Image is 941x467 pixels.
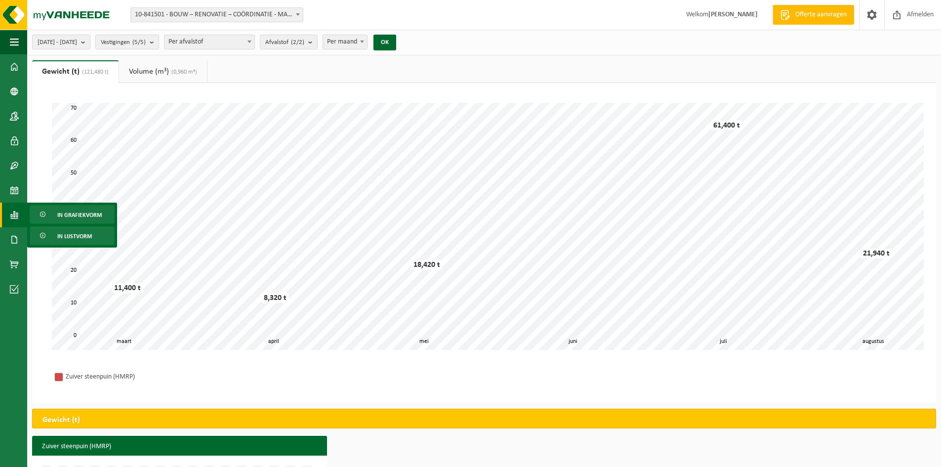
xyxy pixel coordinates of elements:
[373,35,396,50] button: OK
[169,69,197,75] span: (0,960 m³)
[265,35,304,50] span: Afvalstof
[112,283,143,293] div: 11,400 t
[793,10,849,20] span: Offerte aanvragen
[860,249,892,258] div: 21,940 t
[164,35,255,49] span: Per afvalstof
[773,5,854,25] a: Offerte aanvragen
[131,8,303,22] span: 10-841501 - BOUW – RENOVATIE – COÖRDINATIE - MARKE
[32,436,327,458] h3: Zuiver steenpuin (HMRP)
[708,11,758,18] strong: [PERSON_NAME]
[32,60,119,83] a: Gewicht (t)
[38,35,77,50] span: [DATE] - [DATE]
[80,69,109,75] span: (121,480 t)
[291,39,304,45] count: (2/2)
[260,35,318,49] button: Afvalstof(2/2)
[32,35,90,49] button: [DATE] - [DATE]
[33,409,90,431] h2: Gewicht (t)
[132,39,146,45] count: (5/5)
[95,35,159,49] button: Vestigingen(5/5)
[57,206,102,224] span: In grafiekvorm
[711,121,742,130] div: 61,400 t
[411,260,443,270] div: 18,420 t
[57,227,92,246] span: In lijstvorm
[164,35,254,49] span: Per afvalstof
[323,35,367,49] span: Per maand
[30,205,115,224] a: In grafiekvorm
[130,7,303,22] span: 10-841501 - BOUW – RENOVATIE – COÖRDINATIE - MARKE
[66,371,194,383] div: Zuiver steenpuin (HMRP)
[30,226,115,245] a: In lijstvorm
[101,35,146,50] span: Vestigingen
[261,293,289,303] div: 8,320 t
[119,60,207,83] a: Volume (m³)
